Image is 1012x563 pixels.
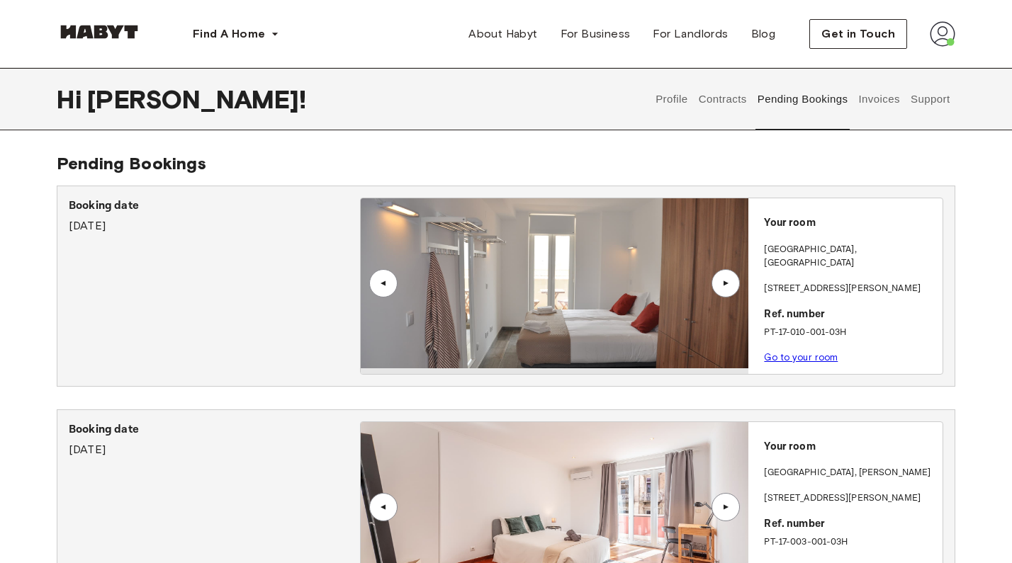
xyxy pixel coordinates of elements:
p: Ref. number [764,307,937,323]
div: [DATE] [69,421,360,458]
p: Booking date [69,421,360,438]
a: Go to your room [764,352,838,363]
span: About Habyt [468,25,537,42]
span: For Business [561,25,631,42]
img: avatar [930,21,955,47]
button: Profile [654,68,690,130]
p: [GEOGRAPHIC_DATA] , [GEOGRAPHIC_DATA] [764,243,937,271]
div: ▲ [376,502,390,511]
button: Find A Home [181,20,291,48]
p: PT-17-010-001-03H [764,326,937,340]
button: Get in Touch [809,19,907,49]
div: ▲ [376,279,390,288]
p: [GEOGRAPHIC_DATA] , [PERSON_NAME] [764,466,931,480]
span: For Landlords [653,25,728,42]
div: ▲ [719,279,733,288]
button: Support [909,68,952,130]
button: Invoices [857,68,901,130]
div: ▲ [719,502,733,511]
span: Hi [57,84,87,114]
a: For Business [549,20,642,48]
a: For Landlords [641,20,739,48]
span: [PERSON_NAME] ! [87,84,306,114]
button: Contracts [697,68,748,130]
p: Booking date [69,198,360,215]
span: Blog [751,25,776,42]
img: Habyt [57,25,142,39]
button: Pending Bookings [755,68,850,130]
p: [STREET_ADDRESS][PERSON_NAME] [764,282,937,296]
a: About Habyt [457,20,549,48]
span: Get in Touch [821,25,895,42]
p: Your room [764,439,937,455]
span: Find A Home [193,25,265,42]
img: Image of the room [361,198,748,368]
p: [STREET_ADDRESS][PERSON_NAME] [764,491,937,506]
div: user profile tabs [651,68,955,130]
p: Ref. number [764,516,937,533]
span: Pending Bookings [57,153,206,174]
a: Blog [740,20,787,48]
p: Your room [764,215,937,232]
div: [DATE] [69,198,360,234]
p: PT-17-003-001-03H [764,535,937,550]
